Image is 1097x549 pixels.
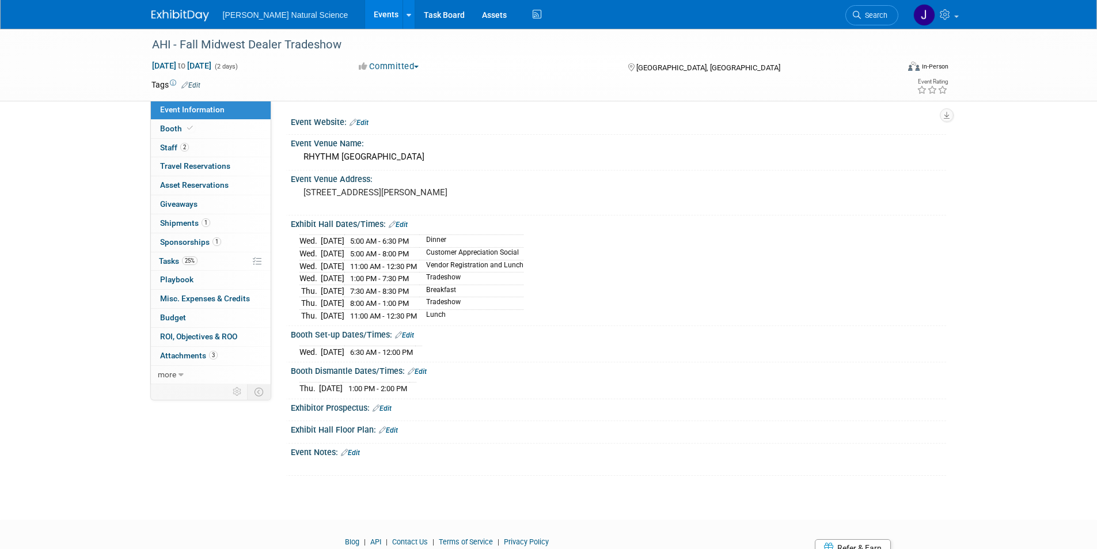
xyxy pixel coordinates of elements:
a: Attachments3 [151,347,271,365]
span: [GEOGRAPHIC_DATA], [GEOGRAPHIC_DATA] [636,63,780,72]
a: Edit [181,81,200,89]
div: Event Rating [917,79,948,85]
div: Exhibit Hall Floor Plan: [291,421,946,436]
div: Event Notes: [291,444,946,459]
td: Vendor Registration and Lunch [419,260,523,272]
div: Event Website: [291,113,946,128]
div: AHI - Fall Midwest Dealer Tradeshow [148,35,881,55]
span: Staff [160,143,189,152]
span: [DATE] [DATE] [151,60,212,71]
a: Tasks25% [151,252,271,271]
span: 7:30 AM - 8:30 PM [350,287,409,296]
td: [DATE] [321,260,344,272]
i: Booth reservation complete [187,125,193,131]
span: 6:30 AM - 12:00 PM [350,348,413,357]
td: Thu. [299,383,319,395]
img: ExhibitDay [151,10,209,21]
td: Tradeshow [419,297,523,310]
td: Lunch [419,309,523,321]
a: Terms of Service [439,537,493,546]
img: Jennifer Bullock [913,4,935,26]
td: [DATE] [321,346,344,358]
td: Toggle Event Tabs [247,384,271,399]
span: | [495,537,502,546]
span: (2 days) [214,63,238,70]
span: Misc. Expenses & Credits [160,294,250,303]
span: Booth [160,124,195,133]
a: more [151,366,271,384]
button: Committed [355,60,423,73]
span: 25% [182,256,198,265]
div: Booth Set-up Dates/Times: [291,326,946,341]
div: Booth Dismantle Dates/Times: [291,362,946,377]
a: Edit [389,221,408,229]
span: 1:00 PM - 2:00 PM [348,384,407,393]
div: Event Venue Address: [291,171,946,185]
td: Wed. [299,248,321,260]
span: Budget [160,313,186,322]
td: Thu. [299,297,321,310]
td: [DATE] [321,235,344,248]
span: Playbook [160,275,193,284]
span: 8:00 AM - 1:00 PM [350,299,409,308]
div: RHYTHM [GEOGRAPHIC_DATA] [299,148,937,166]
span: 1:00 PM - 7:30 PM [350,274,409,283]
a: Booth [151,120,271,138]
a: Contact Us [392,537,428,546]
td: [DATE] [321,272,344,285]
td: Wed. [299,272,321,285]
a: ROI, Objectives & ROO [151,328,271,346]
td: [DATE] [321,285,344,297]
a: Blog [345,537,359,546]
a: Budget [151,309,271,327]
a: Edit [395,331,414,339]
pre: [STREET_ADDRESS][PERSON_NAME] [303,187,551,198]
span: Asset Reservations [160,180,229,190]
td: [DATE] [321,309,344,321]
span: 11:00 AM - 12:30 PM [350,262,417,271]
td: Tags [151,79,200,90]
span: 5:00 AM - 8:00 PM [350,249,409,258]
a: Travel Reservations [151,157,271,176]
span: 2 [180,143,189,152]
span: 1 [202,218,210,227]
span: Sponsorships [160,237,221,247]
td: Personalize Event Tab Strip [227,384,248,399]
td: Tradeshow [419,272,523,285]
img: Format-Inperson.png [908,62,920,71]
td: Thu. [299,309,321,321]
a: Edit [341,449,360,457]
span: to [176,61,187,70]
div: Exhibitor Prospectus: [291,399,946,414]
a: Privacy Policy [504,537,549,546]
td: [DATE] [319,383,343,395]
span: 11:00 AM - 12:30 PM [350,312,417,320]
a: Shipments1 [151,214,271,233]
span: | [361,537,369,546]
a: Asset Reservations [151,176,271,195]
a: Playbook [151,271,271,289]
a: Edit [408,368,427,376]
a: Edit [379,426,398,434]
td: Wed. [299,235,321,248]
div: Exhibit Hall Dates/Times: [291,215,946,230]
span: Tasks [159,256,198,266]
span: ROI, Objectives & ROO [160,332,237,341]
a: Misc. Expenses & Credits [151,290,271,308]
a: Giveaways [151,195,271,214]
a: Edit [373,404,392,412]
a: API [370,537,381,546]
a: Edit [350,119,369,127]
a: Search [845,5,898,25]
div: Event Venue Name: [291,135,946,149]
td: [DATE] [321,297,344,310]
span: | [430,537,437,546]
span: | [383,537,390,546]
span: Search [861,11,887,20]
td: Dinner [419,235,523,248]
a: Event Information [151,101,271,119]
td: Wed. [299,346,321,358]
span: Attachments [160,351,218,360]
span: Travel Reservations [160,161,230,171]
div: In-Person [921,62,948,71]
